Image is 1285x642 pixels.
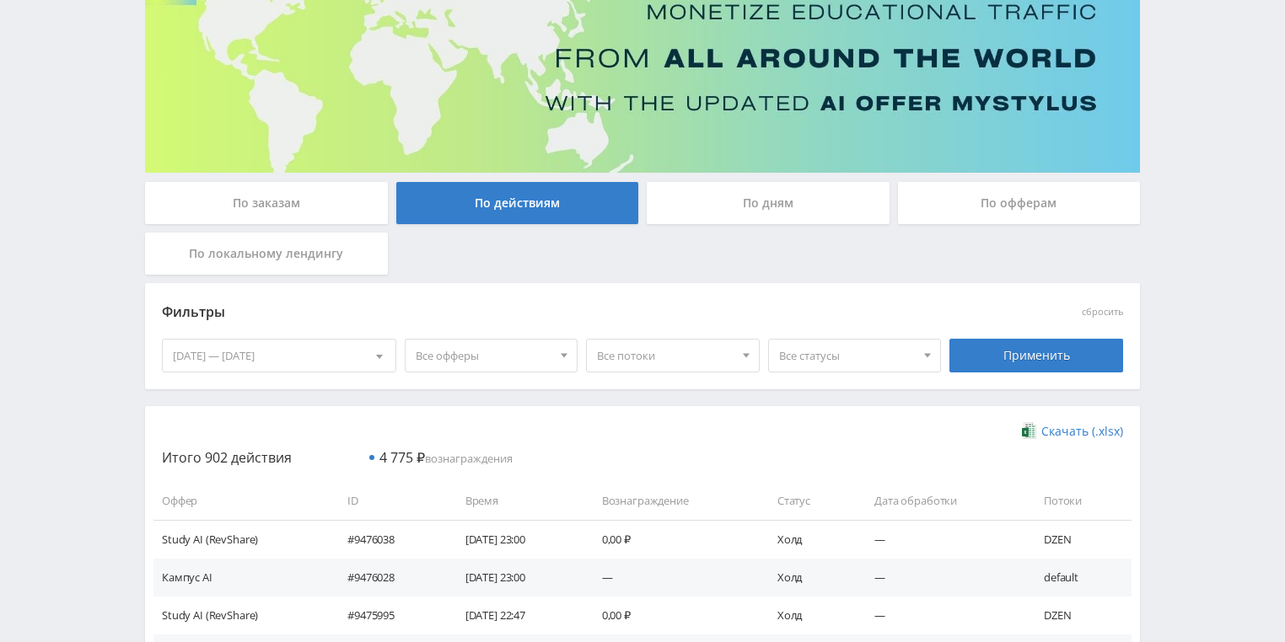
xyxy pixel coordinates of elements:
[396,182,639,224] div: По действиям
[585,482,761,520] td: Вознаграждение
[779,340,916,372] span: Все статусы
[597,340,734,372] span: Все потоки
[1082,307,1123,318] button: сбросить
[761,482,858,520] td: Статус
[153,559,331,597] td: Кампус AI
[331,520,449,558] td: #9476038
[585,520,761,558] td: 0,00 ₽
[1027,597,1132,634] td: DZEN
[1027,520,1132,558] td: DZEN
[585,559,761,597] td: —
[858,520,1027,558] td: —
[331,482,449,520] td: ID
[858,559,1027,597] td: —
[449,559,585,597] td: [DATE] 23:00
[163,340,395,372] div: [DATE] — [DATE]
[162,448,292,467] span: Итого 902 действия
[416,340,552,372] span: Все офферы
[331,559,449,597] td: #9476028
[1041,425,1123,438] span: Скачать (.xlsx)
[858,482,1027,520] td: Дата обработки
[145,182,388,224] div: По заказам
[647,182,890,224] div: По дням
[162,300,881,325] div: Фильтры
[153,482,331,520] td: Оффер
[761,559,858,597] td: Холд
[153,520,331,558] td: Study AI (RevShare)
[379,448,425,467] span: 4 775 ₽
[1027,559,1132,597] td: default
[331,597,449,634] td: #9475995
[585,597,761,634] td: 0,00 ₽
[449,520,585,558] td: [DATE] 23:00
[858,597,1027,634] td: —
[145,233,388,275] div: По локальному лендингу
[1027,482,1132,520] td: Потоки
[1022,422,1036,439] img: xlsx
[761,520,858,558] td: Холд
[898,182,1141,224] div: По офферам
[379,451,513,466] span: вознаграждения
[761,597,858,634] td: Холд
[449,482,585,520] td: Время
[1022,423,1123,440] a: Скачать (.xlsx)
[153,597,331,634] td: Study AI (RevShare)
[449,597,585,634] td: [DATE] 22:47
[949,339,1123,372] div: Применить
